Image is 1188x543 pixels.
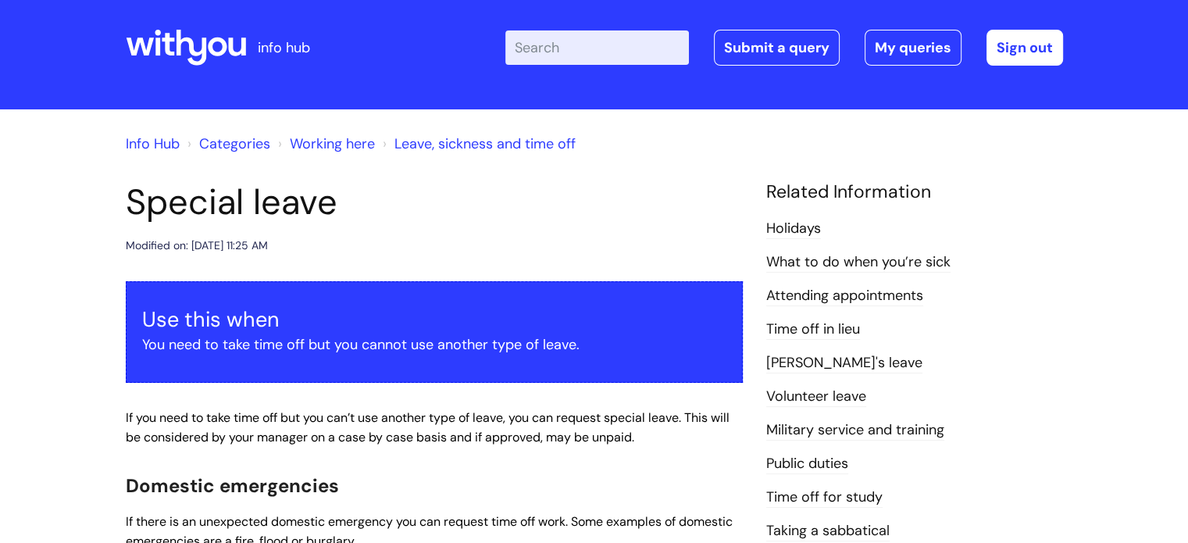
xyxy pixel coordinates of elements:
[766,353,922,373] a: [PERSON_NAME]'s leave
[766,219,821,239] a: Holidays
[394,134,576,153] a: Leave, sickness and time off
[865,30,961,66] a: My queries
[766,181,1063,203] h4: Related Information
[766,286,923,306] a: Attending appointments
[766,488,883,508] a: Time off for study
[126,473,339,498] span: Domestic emergencies
[986,30,1063,66] a: Sign out
[199,134,270,153] a: Categories
[142,332,726,357] p: You need to take time off but you cannot use another type of leave.
[505,30,689,65] input: Search
[766,454,848,474] a: Public duties
[184,131,270,156] li: Solution home
[126,236,268,255] div: Modified on: [DATE] 11:25 AM
[505,30,1063,66] div: | -
[766,420,944,441] a: Military service and training
[126,409,730,445] span: If you need to take time off but you can’t use another type of leave, you can request special lea...
[766,320,860,340] a: Time off in lieu
[142,307,726,332] h3: Use this when
[258,35,310,60] p: info hub
[766,521,890,541] a: Taking a sabbatical
[290,134,375,153] a: Working here
[274,131,375,156] li: Working here
[126,134,180,153] a: Info Hub
[766,252,951,273] a: What to do when you’re sick
[714,30,840,66] a: Submit a query
[766,387,866,407] a: Volunteer leave
[126,181,743,223] h1: Special leave
[379,131,576,156] li: Leave, sickness and time off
